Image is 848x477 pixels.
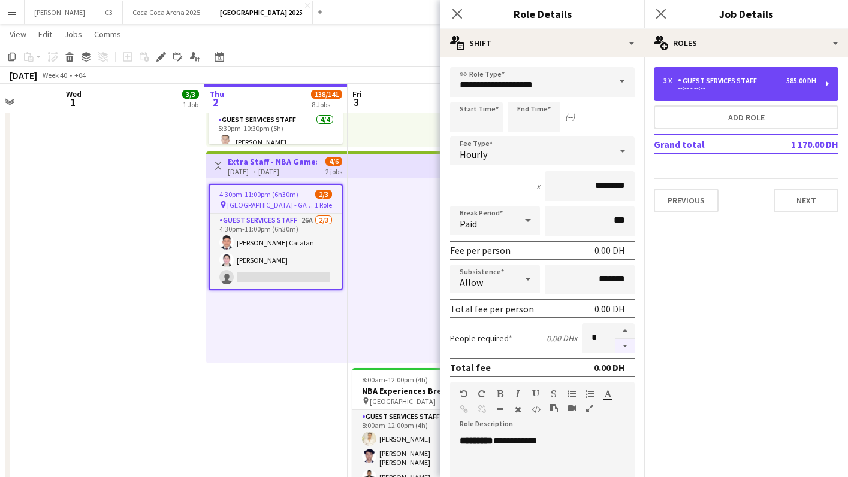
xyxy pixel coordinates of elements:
div: Total fee per person [450,303,534,315]
app-card-role: Guest Services Staff4/45:30pm-10:30pm (5h)[PERSON_NAME] [209,113,343,206]
div: --:-- - --:-- [663,85,816,91]
div: Total fee [450,361,491,373]
button: Redo [478,389,486,399]
div: Roles [644,29,848,57]
a: Jobs [59,26,87,42]
button: Coca Coca Arena 2025 [123,1,210,24]
app-card-role: Guest Services Staff26A2/34:30pm-11:00pm (6h30m)[PERSON_NAME] Catalan[PERSON_NAME] [210,214,342,289]
h3: Role Details [440,6,644,22]
span: Allow [460,277,483,288]
button: Insert video [568,403,576,413]
div: Shift [440,29,644,57]
h3: Job Details [644,6,848,22]
span: 2 [207,95,224,109]
div: 1 Job [183,100,198,109]
h3: Extra Staff - NBA Games 2025 [228,156,317,167]
button: HTML Code [532,405,540,414]
button: Increase [615,323,635,339]
span: Paid [460,218,477,230]
span: Hourly [460,148,487,160]
app-job-card: 4:30pm-11:00pm (6h30m)2/3 [GEOGRAPHIC_DATA] - GATE 71 RoleGuest Services Staff26A2/34:30pm-11:00p... [209,184,343,290]
div: Fee per person [450,244,511,256]
span: Edit [38,29,52,40]
button: Add role [654,105,838,129]
a: View [5,26,31,42]
span: Wed [66,89,82,99]
div: 8 Jobs [312,100,342,109]
span: Week 40 [40,71,70,80]
button: Undo [460,389,468,399]
div: [DATE] → [DATE] [228,167,317,176]
div: Guest Services Staff [678,77,762,85]
div: 0.00 DH [594,244,625,256]
span: 3/3 [182,90,199,99]
span: 4:30pm-11:00pm (6h30m) [219,190,298,199]
span: Comms [94,29,121,40]
button: C3 [95,1,123,24]
label: People required [450,333,512,344]
button: Bold [496,389,504,399]
span: View [10,29,26,40]
div: 0.00 DH [594,361,625,373]
div: 585.00 DH [786,77,816,85]
button: Next [774,189,838,212]
span: [GEOGRAPHIC_DATA] - GATE 7 [227,200,315,209]
div: 0.00 DH x [547,333,577,344]
div: (--) [565,111,575,122]
span: [GEOGRAPHIC_DATA] - GATE 7 [370,397,457,406]
div: [DATE] [10,69,37,81]
button: Fullscreen [586,403,594,413]
div: 0.00 DH [594,303,625,315]
button: Underline [532,389,540,399]
button: Decrease [615,339,635,354]
div: +04 [74,71,86,80]
button: [GEOGRAPHIC_DATA] 2025 [210,1,313,24]
button: Strikethrough [550,389,558,399]
button: Italic [514,389,522,399]
span: 8:00am-12:00pm (4h) [362,375,428,384]
button: Paste as plain text [550,403,558,413]
button: [PERSON_NAME] [25,1,95,24]
span: 1 Role [315,200,332,209]
td: 1 170.00 DH [763,135,838,154]
a: Comms [89,26,126,42]
h3: NBA Experiences Breakfast [352,385,487,396]
div: -- x [530,181,540,192]
div: 2 jobs [325,166,342,176]
button: Unordered List [568,389,576,399]
span: Fri [352,89,362,99]
button: Ordered List [586,389,594,399]
a: Edit [34,26,57,42]
div: 3 x [663,77,678,85]
span: 2/3 [315,190,332,199]
span: 3 [351,95,362,109]
span: 1 [64,95,82,109]
button: Text Color [603,389,612,399]
button: Previous [654,189,719,212]
span: 138/141 [311,90,342,99]
span: Thu [209,89,224,99]
span: Jobs [64,29,82,40]
button: Horizontal Line [496,405,504,414]
td: Grand total [654,135,763,154]
span: 4/6 [325,157,342,166]
button: Clear Formatting [514,405,522,414]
